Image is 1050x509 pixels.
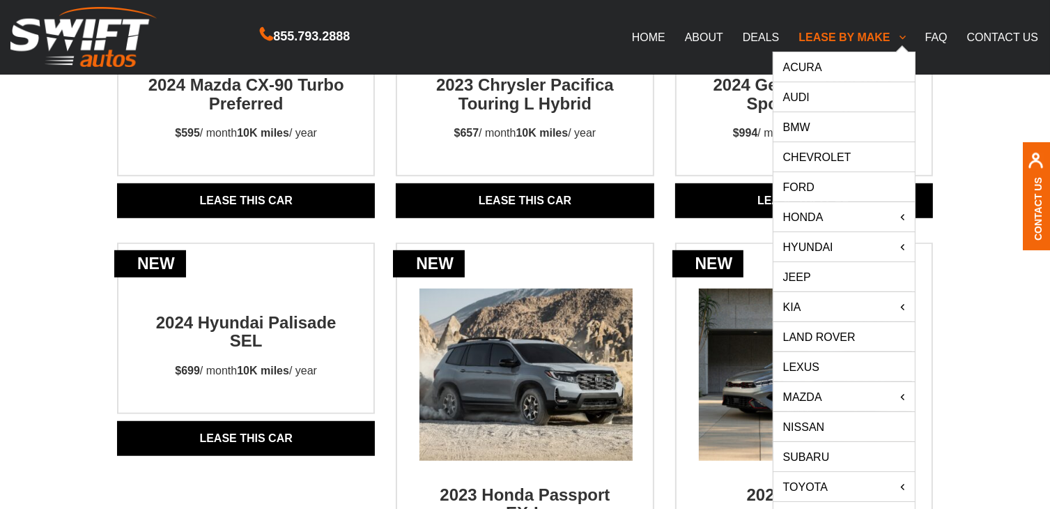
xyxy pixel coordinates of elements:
a: HONDA [773,202,915,231]
a: Toyota [773,472,915,501]
a: Nissan [773,412,915,441]
a: Subaru [773,442,915,471]
img: new, honda passport trailsport mmp [397,289,655,460]
p: / month / year [720,113,888,154]
div: new [393,250,465,278]
img: contact us, iconuser [1028,153,1044,177]
strong: $657 [454,127,479,139]
a: new2024 Genesis G80 3.5T Sport Prestige$994/ month10K miles/ year [677,51,932,154]
p: / month / year [442,113,609,154]
a: Lease THIS CAR [675,183,933,218]
strong: $595 [175,127,200,139]
a: Mazda [773,382,915,411]
div: new [114,250,186,278]
a: Audi [773,82,915,112]
strong: 10K miles [237,127,289,139]
a: new2023 Chrysler Pacifica Touring L Hybrid$657/ month10K miles/ year [397,51,652,154]
strong: 10K miles [237,365,289,377]
a: new2024 Hyundai Palisade SEL$699/ month10K miles/ year [118,289,373,392]
a: Contact Us [1033,177,1044,241]
img: Swift Autos [10,7,157,68]
strong: $699 [175,365,200,377]
a: LEASE BY MAKE [789,22,915,52]
h2: 2024 Mazda CX-90 Turbo Preferred [148,51,344,113]
strong: 10K miles [516,127,569,139]
a: Lease THIS CAR [117,421,375,456]
a: Chevrolet [773,142,915,172]
p: / month / year [162,351,330,392]
strong: $994 [733,127,758,139]
span: 855.793.2888 [273,26,350,47]
p: / month / year [162,113,330,154]
a: BMW [773,112,915,142]
h2: 2024 Genesis G80 3.5T Sport Prestige [706,51,902,113]
a: ABOUT [675,22,733,52]
a: Ford [773,172,915,202]
h2: 2024 Hyundai Palisade SEL [148,289,344,351]
a: DEALS [733,22,789,52]
a: Jeep [773,262,915,291]
a: FAQ [916,22,957,52]
a: Lexus [773,352,915,381]
a: Acura [773,52,915,82]
div: new [672,250,744,278]
a: 855.793.2888 [260,31,350,43]
a: KIA [773,292,915,321]
a: Lease THIS CAR [117,183,375,218]
a: Hyundai [773,232,915,261]
a: Lease THIS CAR [396,183,654,218]
a: new2024 Mazda CX-90 Turbo Preferred$595/ month10K miles/ year [118,51,373,154]
h2: 2023 Chrysler Pacifica Touring L Hybrid [426,51,623,113]
a: HOME [622,22,675,52]
a: Land Rover [773,322,915,351]
a: CONTACT US [957,22,1049,52]
img: new, gt line [677,289,934,460]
